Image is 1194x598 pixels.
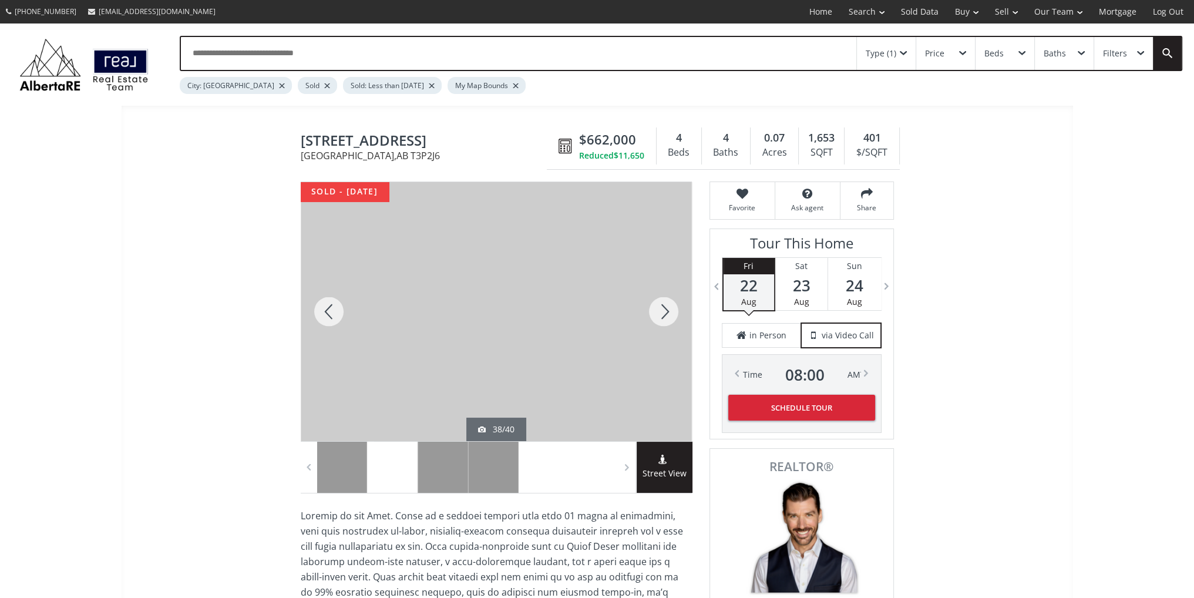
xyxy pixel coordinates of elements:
span: in Person [749,330,786,341]
div: Price [925,49,944,58]
div: City: [GEOGRAPHIC_DATA] [180,77,292,94]
span: 22 [724,277,774,294]
div: Sun [828,258,881,274]
div: 38/40 [478,424,514,435]
div: Beds [662,144,695,162]
span: $11,650 [614,150,644,162]
span: Aug [793,296,809,307]
span: $662,000 [579,130,636,149]
div: Baths [1044,49,1066,58]
span: 24 [828,277,881,294]
span: Ask agent [781,203,834,213]
span: [GEOGRAPHIC_DATA] , AB T3P2J6 [301,151,553,160]
img: Logo [14,35,154,94]
span: 99 Lewiston Drive NE [301,133,553,151]
div: 4 [662,130,695,146]
div: 0.07 [756,130,792,146]
div: 4 [708,130,744,146]
div: Sat [775,258,828,274]
div: Acres [756,144,792,162]
span: 08 : 00 [785,367,825,383]
div: Baths [708,144,744,162]
div: Reduced [579,150,644,162]
span: Aug [847,296,862,307]
span: via Video Call [822,330,874,341]
a: [EMAIL_ADDRESS][DOMAIN_NAME] [82,1,221,22]
div: Sold [298,77,337,94]
div: sold - [DATE] [301,182,389,201]
span: REALTOR® [723,461,880,473]
div: Type (1) [866,49,896,58]
span: [PHONE_NUMBER] [15,6,76,16]
div: $/SQFT [850,144,893,162]
span: Aug [741,296,756,307]
div: Beds [984,49,1004,58]
span: 23 [775,277,828,294]
div: Fri [724,258,774,274]
div: 401 [850,130,893,146]
div: SQFT [805,144,838,162]
div: Time AM [743,367,860,383]
span: Share [846,203,887,213]
span: [EMAIL_ADDRESS][DOMAIN_NAME] [99,6,216,16]
div: Sold: Less than [DATE] [343,77,442,94]
h3: Tour This Home [722,235,882,257]
div: Filters [1103,49,1127,58]
span: 1,653 [808,130,835,146]
div: My Map Bounds [448,77,526,94]
div: 99 Lewiston Drive NE Calgary, AB T3P2J6 - Photo 38 of 40 [301,182,692,441]
img: Photo of Mike Star [743,479,860,596]
span: Street View [637,467,692,481]
span: Favorite [716,203,769,213]
button: Schedule Tour [728,395,875,421]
